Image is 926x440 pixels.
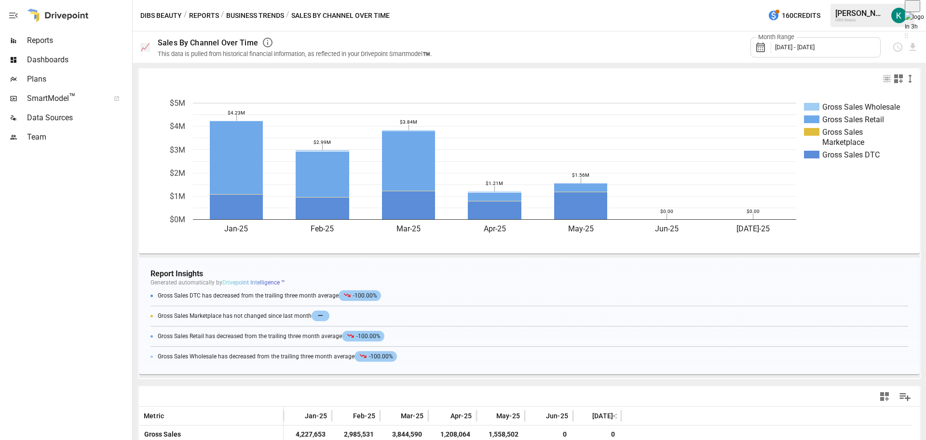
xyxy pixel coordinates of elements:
text: $0M [170,215,185,224]
div: Sales By Channel Over Time [158,38,258,47]
text: $3.84M [400,119,417,125]
p: Generated automatically by [150,279,908,286]
text: $1.56M [572,172,589,178]
div: 📈 [140,43,150,52]
text: Jun-25 [655,224,679,233]
img: Katherine Rose [891,8,907,23]
span: Drivepoint Intelligence ™ [222,279,285,286]
button: Sort [482,409,495,423]
span: Gross Sales [140,430,181,438]
button: Sort [290,409,304,423]
img: logo [905,12,924,22]
text: $2M [170,169,185,178]
text: Feb-25 [311,224,334,233]
button: Katherine Rose [885,2,912,29]
text: $3M [170,145,185,155]
text: Gross Sales Wholesale [822,102,900,112]
button: Sort [531,409,545,423]
span: Reports [27,35,130,46]
button: Manage Columns [894,386,916,408]
text: $1M [170,192,185,201]
span: Gross Sales Marketplace has not changed since last month [158,311,332,321]
div: [PERSON_NAME] [835,9,885,18]
text: $0.00 [660,209,673,214]
text: $4.23M [228,110,245,115]
div: / [221,10,224,22]
span: 160 Credits [782,10,820,22]
span: Gross Sales Retail has decreased from the trailing three month average [158,333,387,340]
span: Dashboards [27,54,130,66]
button: Business Trends [226,10,284,22]
text: Mar-25 [396,224,421,233]
span: Team [27,131,130,143]
text: Gross Sales Retail [822,115,884,124]
span: ™ [69,91,76,103]
span: [DATE]-25 [592,411,624,421]
span: Data Sources [27,112,130,124]
button: Reports [189,10,219,22]
button: Sort [165,409,178,423]
button: 160Credits [764,7,824,25]
button: Sort [339,409,352,423]
span: Gross Sales Wholesale has decreased from the trailing three month average [158,353,399,360]
span: [DATE] - [DATE] [775,43,815,51]
text: $4M [170,122,185,131]
span: -100.00% [354,351,397,362]
text: May-25 [568,224,594,233]
h4: Report Insights [150,269,908,278]
text: $2.99M [313,140,331,145]
span: Feb-25 [353,411,375,421]
text: Gross Sales [822,128,863,137]
button: Sort [386,409,400,423]
text: Gross Sales DTC [822,150,880,159]
text: $5M [170,99,185,108]
div: / [184,10,187,22]
span: Apr-25 [450,411,472,421]
span: Plans [27,73,130,85]
div: / [286,10,289,22]
button: Schedule report [892,42,903,53]
button: Sort [578,409,591,423]
div: DIBS Beauty [835,18,885,22]
text: Jan-25 [224,224,248,233]
span: Jun-25 [546,411,568,421]
span: -100.00% [342,331,384,341]
text: [DATE]-25 [736,224,770,233]
div: This data is pulled from historical financial information, as reflected in your Drivepoint Smartm... [158,50,432,57]
text: $1.21M [486,181,503,186]
label: Month Range [756,33,797,42]
div: In 3h [905,22,926,31]
span: Mar-25 [401,411,423,421]
span: SmartModel [27,93,103,104]
span: Metric [144,411,164,421]
button: Sort [436,409,449,423]
button: DIBS Beauty [140,10,182,22]
text: $0.00 [747,209,760,214]
text: Marketplace [822,138,864,147]
span: May-25 [496,411,520,421]
span: Gross Sales DTC has decreased from the trailing three month average [158,292,383,299]
text: Apr-25 [484,224,506,233]
span: Jan-25 [305,411,327,421]
svg: A chart. [139,88,912,254]
span: -100.00% [339,290,381,301]
button: Download report [907,42,918,53]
